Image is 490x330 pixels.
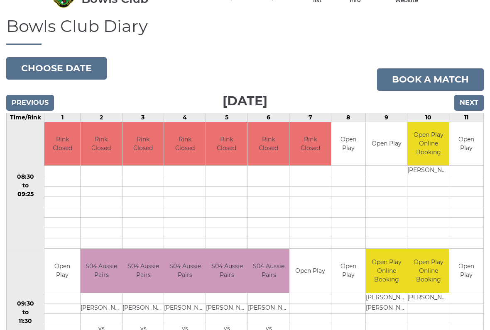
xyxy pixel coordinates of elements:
[206,122,247,166] td: Rink Closed
[365,113,407,122] td: 9
[449,249,483,293] td: Open Play
[164,249,206,293] td: S04 Aussie Pairs
[122,113,164,122] td: 3
[289,122,331,166] td: Rink Closed
[44,122,80,166] td: Rink Closed
[44,113,81,122] td: 1
[454,95,484,111] input: Next
[289,113,331,122] td: 7
[206,303,248,313] td: [PERSON_NAME]
[449,122,483,166] td: Open Play
[164,113,206,122] td: 4
[407,293,449,303] td: [PERSON_NAME]
[366,249,408,293] td: Open Play Online Booking
[206,113,248,122] td: 5
[122,303,164,313] td: [PERSON_NAME]
[407,122,449,166] td: Open Play Online Booking
[6,95,54,111] input: Previous
[206,249,248,293] td: S04 Aussie Pairs
[377,68,484,91] a: Book a match
[407,166,449,176] td: [PERSON_NAME]
[7,122,44,249] td: 08:30 to 09:25
[331,122,365,166] td: Open Play
[81,249,122,293] td: S04 Aussie Pairs
[248,249,290,293] td: S04 Aussie Pairs
[80,113,122,122] td: 2
[247,113,289,122] td: 6
[122,122,164,166] td: Rink Closed
[407,249,449,293] td: Open Play Online Booking
[331,249,365,293] td: Open Play
[81,303,122,313] td: [PERSON_NAME]
[81,122,122,166] td: Rink Closed
[122,249,164,293] td: S04 Aussie Pairs
[407,113,449,122] td: 10
[248,303,290,313] td: [PERSON_NAME]
[44,249,80,293] td: Open Play
[366,293,408,303] td: [PERSON_NAME]
[449,113,484,122] td: 11
[164,122,206,166] td: Rink Closed
[6,57,107,80] button: Choose date
[248,122,289,166] td: Rink Closed
[331,113,366,122] td: 8
[289,249,331,293] td: Open Play
[366,122,407,166] td: Open Play
[6,17,484,45] h1: Bowls Club Diary
[164,303,206,313] td: [PERSON_NAME]
[366,303,408,313] td: [PERSON_NAME]
[7,113,44,122] td: Time/Rink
